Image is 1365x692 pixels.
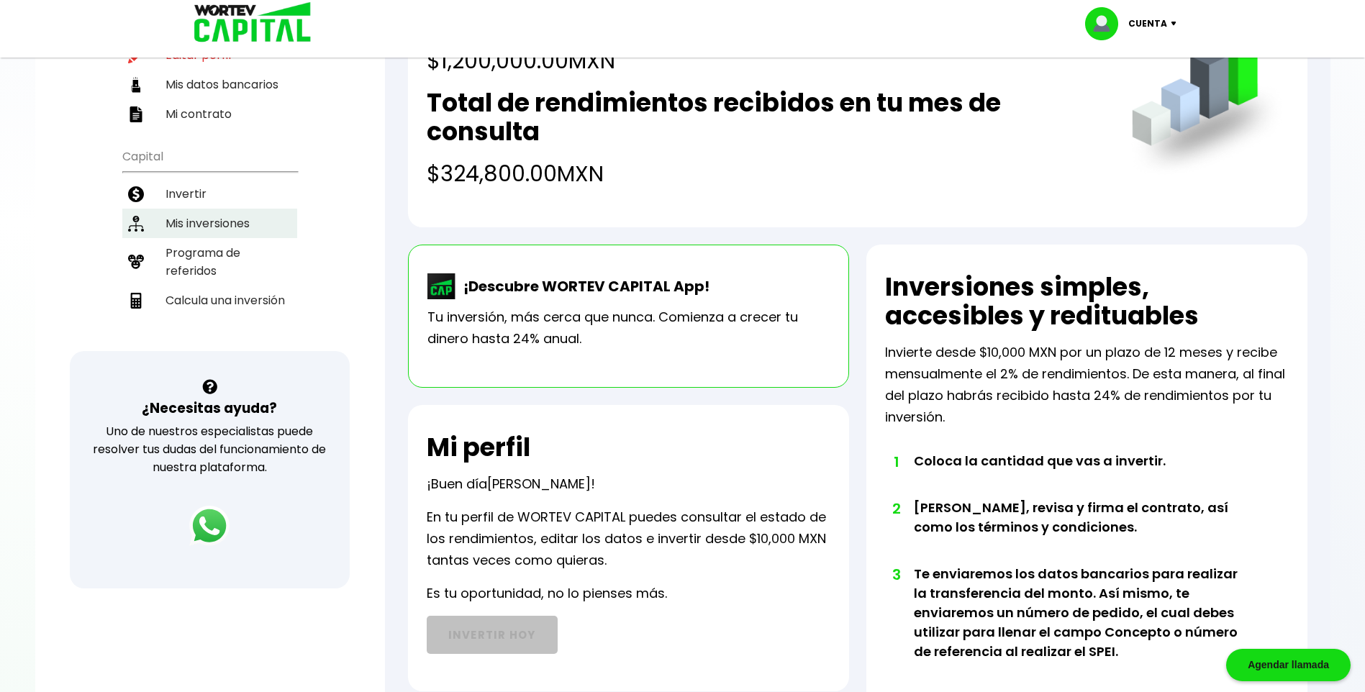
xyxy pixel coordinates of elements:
h2: Mi perfil [427,433,530,462]
a: Mi contrato [122,99,297,129]
p: ¡Buen día ! [427,473,595,495]
img: invertir-icon.b3b967d7.svg [128,186,144,202]
img: grafica.516fef24.png [1125,16,1289,179]
h3: ¿Necesitas ayuda? [142,398,277,419]
h4: $1,200,000.00 MXN [427,45,788,77]
p: Es tu oportunidad, no lo pienses más. [427,583,667,604]
img: datos-icon.10cf9172.svg [128,77,144,93]
a: INVERTIR HOY [427,616,558,654]
p: Uno de nuestros especialistas puede resolver tus dudas del funcionamiento de nuestra plataforma. [89,422,331,476]
li: [PERSON_NAME], revisa y firma el contrato, así como los términos y condiciones. [914,498,1248,564]
h2: Total de rendimientos recibidos en tu mes de consulta [427,88,1102,146]
img: recomiendanos-icon.9b8e9327.svg [128,254,144,270]
span: [PERSON_NAME] [487,475,591,493]
ul: Perfil [122,1,297,129]
img: contrato-icon.f2db500c.svg [128,106,144,122]
p: Tu inversión, más cerca que nunca. Comienza a crecer tu dinero hasta 24% anual. [427,306,830,350]
img: calculadora-icon.17d418c4.svg [128,293,144,309]
span: 2 [892,498,899,519]
p: Invierte desde $10,000 MXN por un plazo de 12 meses y recibe mensualmente el 2% de rendimientos. ... [885,342,1289,428]
li: Coloca la cantidad que vas a invertir. [914,451,1248,498]
a: Invertir [122,179,297,209]
h2: Inversiones simples, accesibles y redituables [885,273,1289,330]
a: Programa de referidos [122,238,297,286]
img: inversiones-icon.6695dc30.svg [128,216,144,232]
h4: $324,800.00 MXN [427,158,1102,190]
div: Agendar llamada [1226,649,1351,681]
a: Mis datos bancarios [122,70,297,99]
a: Calcula una inversión [122,286,297,315]
a: Mis inversiones [122,209,297,238]
p: En tu perfil de WORTEV CAPITAL puedes consultar el estado de los rendimientos, editar los datos e... [427,506,830,571]
p: ¡Descubre WORTEV CAPITAL App! [456,276,709,297]
img: logos_whatsapp-icon.242b2217.svg [189,506,230,546]
img: icon-down [1167,22,1187,26]
ul: Capital [122,140,297,351]
p: Cuenta [1128,13,1167,35]
img: profile-image [1085,7,1128,40]
span: 3 [892,564,899,586]
img: wortev-capital-app-icon [427,273,456,299]
span: 1 [892,451,899,473]
li: Te enviaremos los datos bancarios para realizar la transferencia del monto. Así mismo, te enviare... [914,564,1248,688]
